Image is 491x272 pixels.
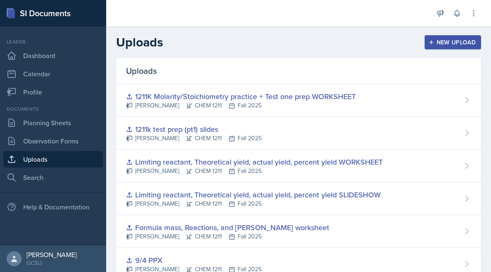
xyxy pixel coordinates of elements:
a: Limiting reactant, Theoretical yield, actual yield, percent yield WORKSHEET [PERSON_NAME]CHEM 121... [116,150,481,182]
button: New Upload [425,35,481,49]
div: [PERSON_NAME] CHEM 1211 Fall 2025 [126,232,329,241]
div: [PERSON_NAME] CHEM 1211 Fall 2025 [126,134,262,143]
div: Help & Documentation [3,199,103,215]
a: Calendar [3,66,103,82]
div: 1211K Molarity/Stoichiometry practice + Test one prep WORKSHEET [126,91,356,102]
a: 1211K Molarity/Stoichiometry practice + Test one prep WORKSHEET [PERSON_NAME]CHEM 1211Fall 2025 [116,84,481,117]
a: Search [3,169,103,186]
div: New Upload [430,39,476,46]
div: [PERSON_NAME] CHEM 1211 Fall 2025 [126,199,381,208]
a: Uploads [3,151,103,168]
div: [PERSON_NAME] CHEM 1211 Fall 2025 [126,167,383,175]
div: Limiting reactant, Theoretical yield, actual yield, percent yield WORKSHEET [126,156,383,168]
div: [PERSON_NAME] CHEM 1211 Fall 2025 [126,101,356,110]
a: Limiting reactant, Theoretical yield, actual yield, percent yield SLIDESHOW [PERSON_NAME]CHEM 121... [116,182,481,215]
div: Formula mass, Reactions, and [PERSON_NAME] worksheet [126,222,329,233]
div: 9/4 PPX [126,255,262,266]
a: 1211k test prep (pt1) slides [PERSON_NAME]CHEM 1211Fall 2025 [116,117,481,150]
a: Planning Sheets [3,114,103,131]
a: Formula mass, Reactions, and [PERSON_NAME] worksheet [PERSON_NAME]CHEM 1211Fall 2025 [116,215,481,248]
div: Documents [3,105,103,113]
div: [PERSON_NAME] [27,250,77,259]
a: Dashboard [3,47,103,64]
div: 1211k test prep (pt1) slides [126,124,262,135]
div: Leader [3,38,103,46]
div: Uploads [116,58,481,84]
div: GCSU [27,259,77,267]
div: Limiting reactant, Theoretical yield, actual yield, percent yield SLIDESHOW [126,189,381,200]
a: Observation Forms [3,133,103,149]
h2: Uploads [116,35,163,50]
a: Profile [3,84,103,100]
